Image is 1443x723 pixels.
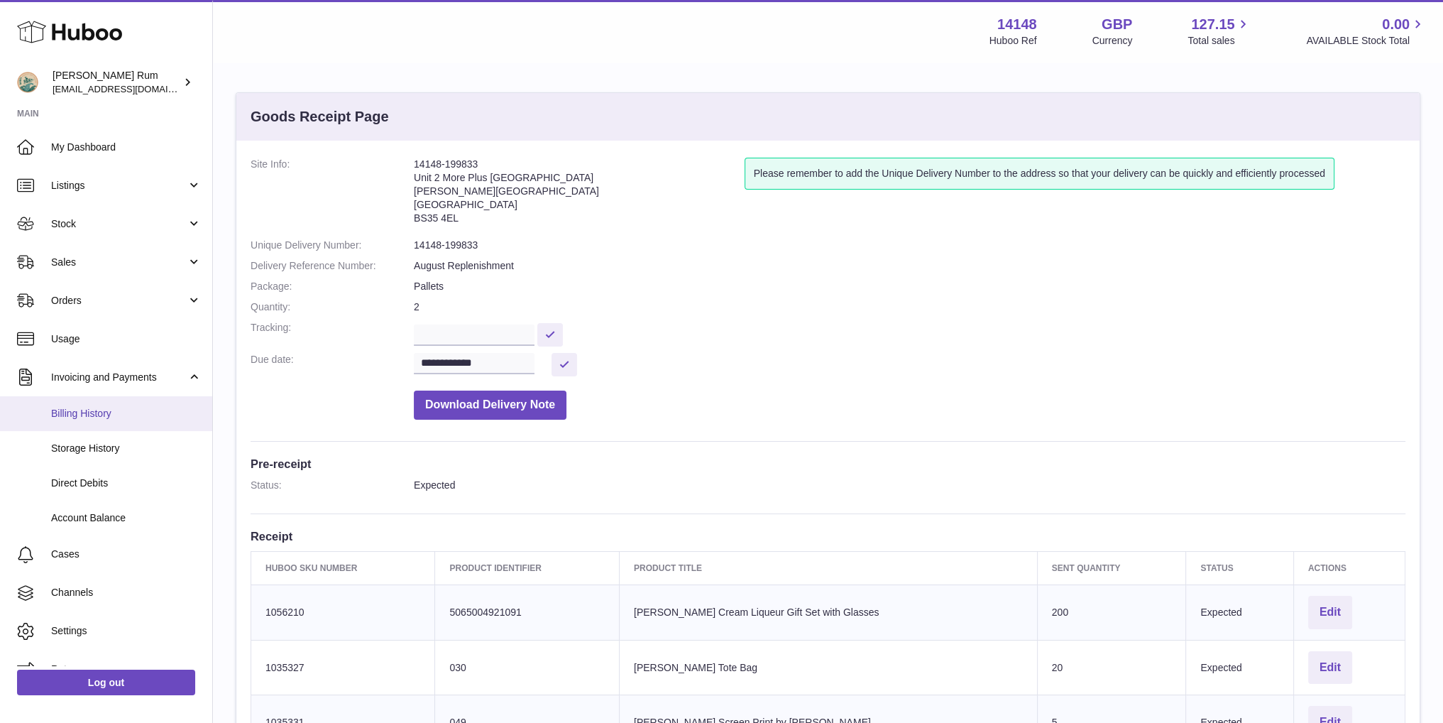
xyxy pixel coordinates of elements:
dd: 2 [414,300,1405,314]
button: Edit [1308,596,1352,629]
strong: GBP [1102,15,1132,34]
dt: Quantity: [251,300,414,314]
td: 5065004921091 [435,585,619,640]
dd: 14148-199833 [414,239,1405,252]
span: Billing History [51,407,202,420]
dd: Expected [414,479,1405,492]
th: Actions [1293,551,1405,585]
span: Returns [51,663,202,676]
span: 127.15 [1191,15,1234,34]
h3: Receipt [251,528,1405,544]
a: Log out [17,670,195,695]
span: My Dashboard [51,141,202,154]
address: 14148-199833 Unit 2 More Plus [GEOGRAPHIC_DATA] [PERSON_NAME][GEOGRAPHIC_DATA] [GEOGRAPHIC_DATA] ... [414,158,745,232]
td: 200 [1037,585,1186,640]
dd: August Replenishment [414,259,1405,273]
span: Sales [51,256,187,269]
div: Huboo Ref [989,34,1037,48]
td: [PERSON_NAME] Cream Liqueur Gift Set with Glasses [619,585,1037,640]
span: 0.00 [1382,15,1410,34]
td: Expected [1186,640,1293,695]
td: 1035327 [251,640,435,695]
span: Cases [51,548,202,561]
td: 030 [435,640,619,695]
div: Currency [1092,34,1133,48]
span: AVAILABLE Stock Total [1306,34,1426,48]
button: Edit [1308,651,1352,685]
dt: Tracking: [251,321,414,346]
img: mail@bartirum.wales [17,72,38,93]
th: Product Identifier [435,551,619,585]
span: Stock [51,217,187,231]
dt: Site Info: [251,158,414,232]
th: Status [1186,551,1293,585]
span: Listings [51,179,187,192]
span: Settings [51,624,202,638]
span: Direct Debits [51,477,202,490]
span: Invoicing and Payments [51,371,187,384]
span: Orders [51,294,187,308]
div: Please remember to add the Unique Delivery Number to the address so that your delivery can be qui... [745,158,1334,190]
td: [PERSON_NAME] Tote Bag [619,640,1037,695]
th: Product title [619,551,1037,585]
h3: Goods Receipt Page [251,107,389,126]
span: Storage History [51,442,202,455]
a: 0.00 AVAILABLE Stock Total [1306,15,1426,48]
dt: Package: [251,280,414,293]
span: Channels [51,586,202,599]
th: Huboo SKU Number [251,551,435,585]
div: [PERSON_NAME] Rum [53,69,180,96]
span: Usage [51,332,202,346]
dt: Unique Delivery Number: [251,239,414,252]
a: 127.15 Total sales [1187,15,1251,48]
dt: Delivery Reference Number: [251,259,414,273]
dd: Pallets [414,280,1405,293]
td: Expected [1186,585,1293,640]
strong: 14148 [997,15,1037,34]
th: Sent Quantity [1037,551,1186,585]
button: Download Delivery Note [414,391,566,420]
span: Account Balance [51,511,202,525]
span: [EMAIL_ADDRESS][DOMAIN_NAME] [53,83,209,94]
span: Total sales [1187,34,1251,48]
h3: Pre-receipt [251,456,1405,472]
dt: Due date: [251,353,414,376]
td: 20 [1037,640,1186,695]
td: 1056210 [251,585,435,640]
dt: Status: [251,479,414,492]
